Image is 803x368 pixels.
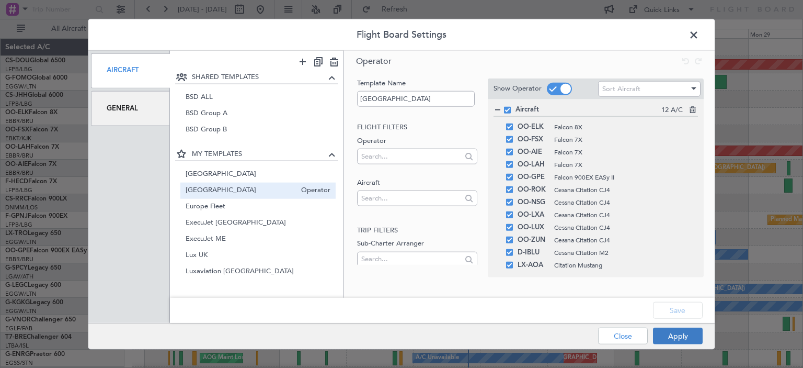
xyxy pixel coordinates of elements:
span: OO-LXA [518,208,549,221]
span: Luxaviation [GEOGRAPHIC_DATA] [186,283,331,294]
div: General [91,91,170,126]
span: Citation Mustang [554,260,688,270]
input: Search... [361,148,461,164]
span: ExecuJet [GEOGRAPHIC_DATA] [186,218,331,229]
div: Aircraft [91,53,170,88]
span: Lux UK [186,250,331,261]
span: OO-AIE [518,146,549,158]
span: OO-NSG [518,196,549,208]
span: Falcon 900EX EASy II [554,172,688,182]
h2: Flight filters [357,122,477,133]
span: Europe Fleet [186,202,331,213]
span: MY TEMPLATES [192,149,326,160]
label: Operator [357,136,477,146]
span: Sort Aircraft [602,84,640,94]
span: Cessna Citation CJ4 [554,210,688,219]
span: SHARED TEMPLATES [192,72,326,82]
span: OO-GPE [518,171,549,183]
span: OO-ZUN [518,233,549,246]
span: Cessna Citation CJ4 [554,197,688,207]
span: ExecuJet ME [186,234,331,245]
label: Aircraft [357,177,477,188]
span: OO-ELK [518,120,549,133]
label: Template Name [357,78,477,88]
button: Apply [653,328,703,344]
span: [GEOGRAPHIC_DATA] [186,185,296,196]
label: Sub-Charter Arranger [357,239,477,249]
input: Search... [361,190,461,206]
span: LX-AOA [518,259,549,271]
span: OO-LUX [518,221,549,233]
span: Falcon 8X [554,122,688,131]
h2: Trip filters [357,225,477,236]
span: 12 A/C [661,105,683,115]
span: Aircraft [515,104,661,115]
span: OO-FSX [518,133,549,146]
span: Cessna Citation CJ4 [554,222,688,232]
label: Show Operator [494,84,542,94]
span: Falcon 7X [554,147,688,157]
button: Close [598,328,648,344]
span: BSD Group A [186,108,331,119]
span: BSD Group B [186,124,331,135]
span: [GEOGRAPHIC_DATA] [186,169,331,180]
span: OO-ROK [518,183,549,196]
span: Cessna Citation CJ4 [554,185,688,194]
span: BSD ALL [186,92,331,103]
span: OO-LAH [518,158,549,171]
input: Search... [361,251,461,267]
span: Falcon 7X [554,160,688,169]
span: Falcon 7X [554,135,688,144]
header: Flight Board Settings [88,19,715,50]
span: Cessna Citation CJ4 [554,235,688,244]
span: D-IBLU [518,246,549,259]
span: Luxaviation [GEOGRAPHIC_DATA] [186,266,331,277]
span: Operator [296,185,330,196]
span: Operator [356,55,392,66]
span: Cessna Citation M2 [554,248,688,257]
